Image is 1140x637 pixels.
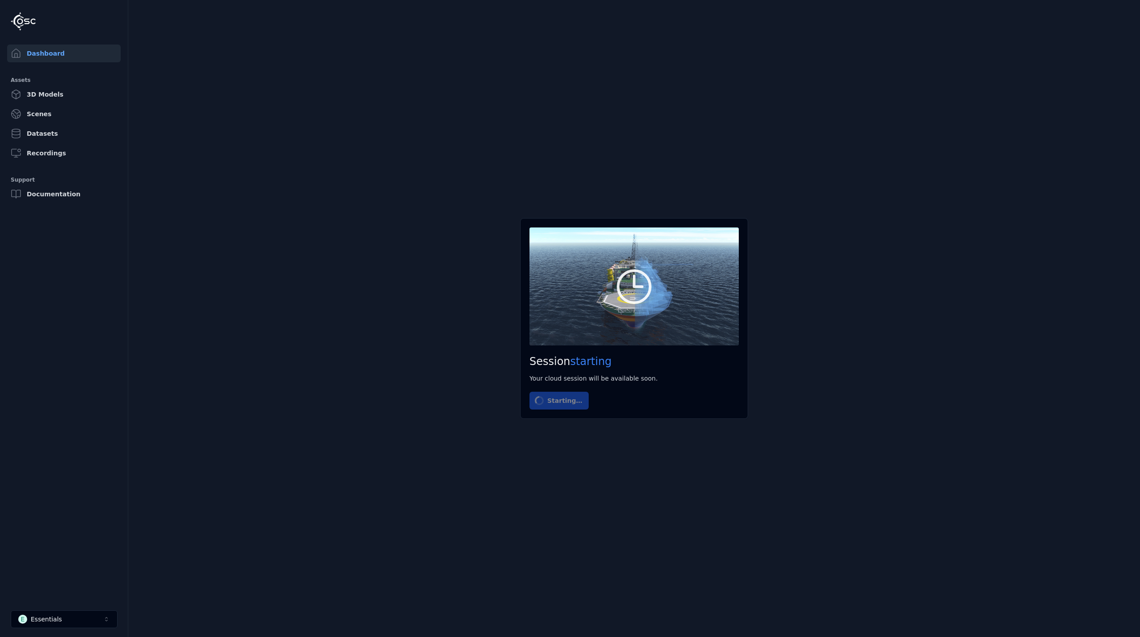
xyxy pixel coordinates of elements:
a: Recordings [7,144,121,162]
div: Essentials [31,615,62,624]
a: Scenes [7,105,121,123]
div: Your cloud session will be available soon. [529,374,739,383]
a: Datasets [7,125,121,142]
a: 3D Models [7,85,121,103]
button: Select a workspace [11,610,118,628]
span: starting [570,355,612,368]
button: Starting… [529,392,589,410]
div: Assets [11,75,117,85]
a: Dashboard [7,45,121,62]
h2: Session [529,354,739,369]
div: E [18,615,27,624]
div: Support [11,174,117,185]
a: Documentation [7,185,121,203]
img: Logo [11,12,36,31]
